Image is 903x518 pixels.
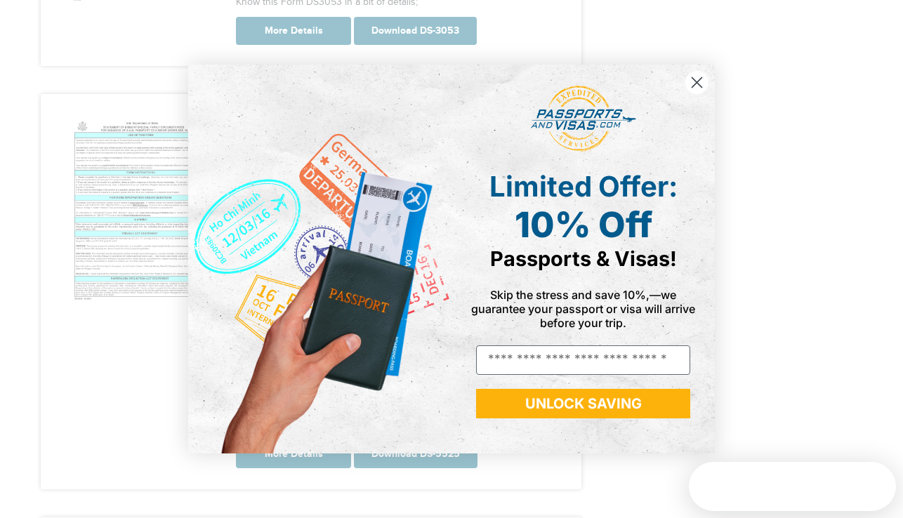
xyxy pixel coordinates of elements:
[490,246,677,271] span: Passports & Visas!
[476,389,690,418] button: UNLOCK SAVING
[855,470,889,504] iframe: Intercom live chat
[685,70,709,95] button: Close dialog
[689,462,896,511] iframe: Intercom live chat discovery launcher
[471,288,695,330] span: Skip the stress and save 10%,—we guarantee your passport or visa will arrive before your trip.
[515,204,652,246] span: 10% Off
[489,169,678,204] span: Limited Offer:
[188,65,451,453] img: de9cda0d-0715-46ca-9a25-073762a91ba7.png
[531,86,636,152] img: passports and visas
